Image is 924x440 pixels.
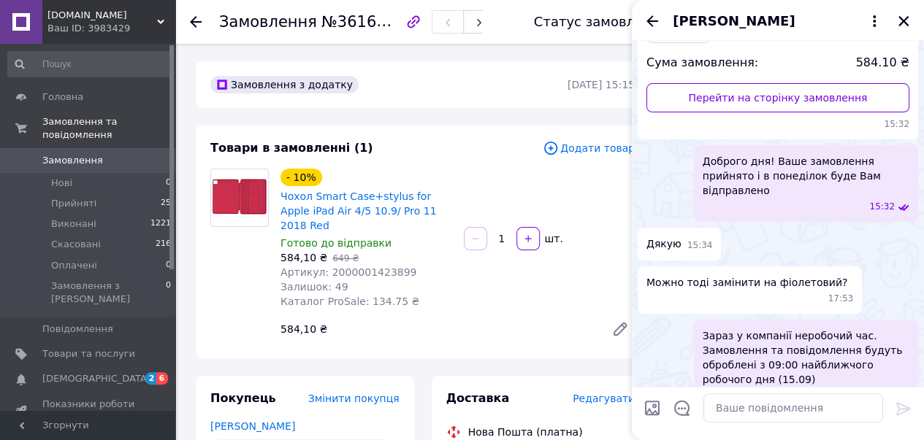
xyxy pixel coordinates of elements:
span: Каталог ProSale: 134.75 ₴ [280,296,419,307]
a: Перейти на сторінку замовлення [646,83,909,112]
button: Відкрити шаблони відповідей [673,398,692,417]
div: Статус замовлення [534,15,668,29]
span: Показники роботи компанії [42,398,135,424]
span: 25 [161,197,171,210]
time: [DATE] 15:15 [568,79,635,90]
span: 0 [166,177,171,190]
span: 649 ₴ [332,253,359,263]
span: Товари та послуги [42,347,135,360]
span: 584.10 ₴ [856,55,909,72]
span: Змінити покупця [308,393,400,404]
span: Зараз у компанії неробочий час. Замовлення та повідомлення будуть оброблені з 09:00 найближчого р... [703,328,909,387]
span: Залишок: 49 [280,281,348,293]
input: Пошук [7,51,172,77]
span: 0 [166,279,171,306]
img: Чохол Smart Case+stylus for Apple iPad Air 4/5 10.9/ Pro 11 2018 Red [211,169,268,226]
span: Сума замовлення: [646,55,758,72]
span: Нові [51,177,72,190]
div: - 10% [280,169,322,186]
span: 584,10 ₴ [280,252,327,263]
span: Дякую [646,236,681,252]
span: Готово до відправки [280,237,392,249]
span: 1221 [150,217,171,231]
span: Можно тоді замінити на фіолетовий? [646,275,847,290]
div: Замовлення з додатку [210,76,359,93]
button: Назад [644,12,661,30]
span: Скасовані [51,238,101,251]
span: Артикул: 2000001423899 [280,266,416,278]
span: 2 [145,372,157,385]
span: Замовлення [42,154,103,167]
div: Ваш ID: 3983429 [47,22,175,35]
span: Товари в замовленні (1) [210,141,373,155]
a: Чохол Smart Case+stylus for Apple iPad Air 4/5 10.9/ Pro 11 2018 Red [280,190,436,231]
span: Замовлення [219,13,317,31]
button: [PERSON_NAME] [673,12,883,31]
span: Оплачені [51,259,97,272]
span: Прийняті [51,197,96,210]
span: Головна [42,90,83,104]
a: Редагувати [606,314,635,344]
span: 15:32 12.09.2025 [646,118,909,131]
span: Замовлення та повідомлення [42,115,175,142]
span: 6 [156,372,168,385]
span: Доставка [446,391,510,405]
div: шт. [541,231,565,246]
div: Нова Пошта (платна) [465,425,587,439]
span: 15:34 12.09.2025 [687,239,713,252]
div: 584,10 ₴ [275,319,600,339]
span: 17:53 12.09.2025 [828,293,854,305]
a: [PERSON_NAME] [210,420,295,432]
span: Доброго дня! Ваше замовлення прийнято і в понеділок буде Вам відправлено [703,154,909,198]
span: 0 [166,259,171,272]
span: Покупець [210,391,276,405]
span: Редагувати [573,393,635,404]
span: 216 [156,238,171,251]
span: [PERSON_NAME] [673,12,795,31]
span: Виконані [51,217,96,231]
span: Замовлення з [PERSON_NAME] [51,279,166,306]
span: Mobi.UA [47,9,157,22]
button: Закрити [895,12,912,30]
span: 15:32 12.09.2025 [869,201,895,213]
span: Додати товар [543,140,635,156]
span: [DEMOGRAPHIC_DATA] [42,372,150,385]
div: Повернутися назад [190,15,202,29]
span: Повідомлення [42,323,113,336]
span: №361629492 [321,12,425,31]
